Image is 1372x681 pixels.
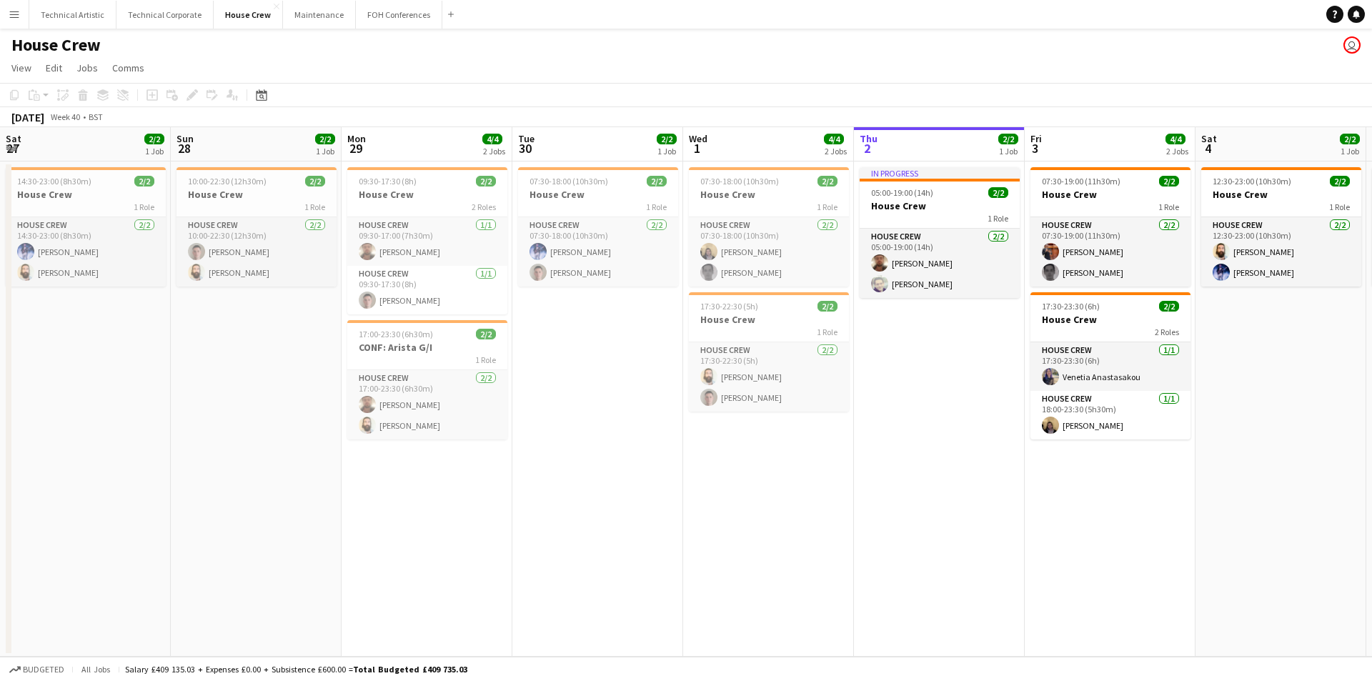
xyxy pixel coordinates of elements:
[347,217,507,266] app-card-role: House Crew1/109:30-17:00 (7h30m)[PERSON_NAME]
[177,167,337,287] app-job-card: 10:00-22:30 (12h30m)2/2House Crew1 RoleHouse Crew2/210:00-22:30 (12h30m)[PERSON_NAME][PERSON_NAME]
[1165,134,1185,144] span: 4/4
[1201,217,1361,287] app-card-role: House Crew2/212:30-23:00 (10h30m)[PERSON_NAME][PERSON_NAME]
[345,140,366,156] span: 29
[700,301,758,312] span: 17:30-22:30 (5h)
[283,1,356,29] button: Maintenance
[647,176,667,187] span: 2/2
[817,202,837,212] span: 1 Role
[824,134,844,144] span: 4/4
[689,292,849,412] app-job-card: 17:30-22:30 (5h)2/2House Crew1 RoleHouse Crew2/217:30-22:30 (5h)[PERSON_NAME][PERSON_NAME]
[1030,217,1190,287] app-card-role: House Crew2/207:30-19:00 (11h30m)[PERSON_NAME][PERSON_NAME]
[1343,36,1361,54] app-user-avatar: Liveforce Admin
[17,176,91,187] span: 14:30-23:00 (8h30m)
[1201,132,1217,145] span: Sat
[6,132,21,145] span: Sat
[347,341,507,354] h3: CONF: Arista G/I
[1199,140,1217,156] span: 4
[6,188,166,201] h3: House Crew
[1042,301,1100,312] span: 17:30-23:30 (6h)
[76,61,98,74] span: Jobs
[177,217,337,287] app-card-role: House Crew2/210:00-22:30 (12h30m)[PERSON_NAME][PERSON_NAME]
[1030,188,1190,201] h3: House Crew
[476,176,496,187] span: 2/2
[174,140,194,156] span: 28
[472,202,496,212] span: 2 Roles
[1340,134,1360,144] span: 2/2
[106,59,150,77] a: Comms
[657,134,677,144] span: 2/2
[860,167,1020,179] div: In progress
[518,132,535,145] span: Tue
[1201,167,1361,287] app-job-card: 12:30-23:00 (10h30m)2/2House Crew1 RoleHouse Crew2/212:30-23:00 (10h30m)[PERSON_NAME][PERSON_NAME]
[857,140,878,156] span: 2
[11,110,44,124] div: [DATE]
[1330,176,1350,187] span: 2/2
[347,266,507,314] app-card-role: House Crew1/109:30-17:30 (8h)[PERSON_NAME]
[687,140,707,156] span: 1
[79,664,113,675] span: All jobs
[125,664,467,675] div: Salary £409 135.03 + Expenses £0.00 + Subsistence £600.00 =
[860,167,1020,298] app-job-card: In progress05:00-19:00 (14h)2/2House Crew1 RoleHouse Crew2/205:00-19:00 (14h)[PERSON_NAME][PERSON...
[304,202,325,212] span: 1 Role
[482,134,502,144] span: 4/4
[347,188,507,201] h3: House Crew
[11,34,101,56] h1: House Crew
[817,176,837,187] span: 2/2
[657,146,676,156] div: 1 Job
[999,146,1018,156] div: 1 Job
[116,1,214,29] button: Technical Corporate
[518,167,678,287] app-job-card: 07:30-18:00 (10h30m)2/2House Crew1 RoleHouse Crew2/207:30-18:00 (10h30m)[PERSON_NAME][PERSON_NAME]
[1030,313,1190,326] h3: House Crew
[516,140,535,156] span: 30
[177,188,337,201] h3: House Crew
[689,188,849,201] h3: House Crew
[347,132,366,145] span: Mon
[144,134,164,144] span: 2/2
[1155,327,1179,337] span: 2 Roles
[518,217,678,287] app-card-role: House Crew2/207:30-18:00 (10h30m)[PERSON_NAME][PERSON_NAME]
[998,134,1018,144] span: 2/2
[483,146,505,156] div: 2 Jobs
[1158,202,1179,212] span: 1 Role
[1329,202,1350,212] span: 1 Role
[825,146,847,156] div: 2 Jobs
[689,167,849,287] app-job-card: 07:30-18:00 (10h30m)2/2House Crew1 RoleHouse Crew2/207:30-18:00 (10h30m)[PERSON_NAME][PERSON_NAME]
[6,167,166,287] app-job-card: 14:30-23:00 (8h30m)2/2House Crew1 RoleHouse Crew2/214:30-23:00 (8h30m)[PERSON_NAME][PERSON_NAME]
[1341,146,1359,156] div: 1 Job
[1030,292,1190,439] app-job-card: 17:30-23:30 (6h)2/2House Crew2 RolesHouse Crew1/117:30-23:30 (6h)Venetia AnastasakouHouse Crew1/1...
[689,132,707,145] span: Wed
[817,301,837,312] span: 2/2
[476,329,496,339] span: 2/2
[112,61,144,74] span: Comms
[988,213,1008,224] span: 1 Role
[347,167,507,314] app-job-card: 09:30-17:30 (8h)2/2House Crew2 RolesHouse Crew1/109:30-17:00 (7h30m)[PERSON_NAME]House Crew1/109:...
[347,320,507,439] app-job-card: 17:00-23:30 (6h30m)2/2CONF: Arista G/I1 RoleHouse Crew2/217:00-23:30 (6h30m)[PERSON_NAME][PERSON_...
[359,176,417,187] span: 09:30-17:30 (8h)
[316,146,334,156] div: 1 Job
[1030,391,1190,439] app-card-role: House Crew1/118:00-23:30 (5h30m)[PERSON_NAME]
[689,342,849,412] app-card-role: House Crew2/217:30-22:30 (5h)[PERSON_NAME][PERSON_NAME]
[689,217,849,287] app-card-role: House Crew2/207:30-18:00 (10h30m)[PERSON_NAME][PERSON_NAME]
[89,111,103,122] div: BST
[29,1,116,29] button: Technical Artistic
[214,1,283,29] button: House Crew
[46,61,62,74] span: Edit
[689,313,849,326] h3: House Crew
[188,176,267,187] span: 10:00-22:30 (12h30m)
[1166,146,1188,156] div: 2 Jobs
[1159,301,1179,312] span: 2/2
[530,176,608,187] span: 07:30-18:00 (10h30m)
[353,664,467,675] span: Total Budgeted £409 735.03
[6,217,166,287] app-card-role: House Crew2/214:30-23:00 (8h30m)[PERSON_NAME][PERSON_NAME]
[11,61,31,74] span: View
[134,202,154,212] span: 1 Role
[860,199,1020,212] h3: House Crew
[860,132,878,145] span: Thu
[1042,176,1120,187] span: 07:30-19:00 (11h30m)
[646,202,667,212] span: 1 Role
[817,327,837,337] span: 1 Role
